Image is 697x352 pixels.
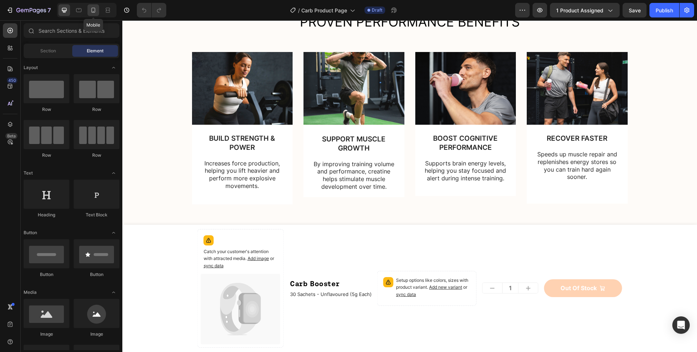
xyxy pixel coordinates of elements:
p: SUPPORT MUSCLE GROWTH [191,115,273,132]
p: Speeds up muscle repair and replenishes energy stores so you can train hard again sooner. [414,130,496,160]
div: 450 [7,77,17,83]
span: Button [24,229,37,236]
span: Media [24,289,37,296]
p: 30 Sachets - Unflavoured (5g Each) [168,271,249,277]
div: Row [24,152,69,159]
span: Toggle open [108,167,119,179]
div: Row [74,106,119,113]
span: Text [24,170,33,176]
p: RECOVER FASTER [414,114,496,123]
img: gempages_467849254937822053-9bc39de5-d6fd-4c15-a4f0-65d96a75d474.png [70,32,171,104]
button: Out of stock [421,259,500,277]
div: Row [74,152,119,159]
div: Image [74,331,119,337]
span: sync data [81,243,101,248]
p: By improving training volume and performance, creatine helps stimulate muscle development over time. [191,140,273,170]
span: Layout [24,64,38,71]
button: Save [623,3,647,17]
div: Image [24,331,69,337]
p: Supports brain energy levels, helping you stay focused and alert during intense training. [302,139,384,162]
p: 7 [48,6,51,15]
input: quantity [380,263,396,273]
p: Setup options like colors, sizes with product variant. [274,257,348,278]
div: Button [74,271,119,278]
span: Toggle open [108,227,119,239]
span: Carb Product Page [301,7,347,14]
span: Toggle open [108,287,119,298]
span: Toggle open [108,62,119,73]
div: Beta [5,133,17,139]
div: Text Block [74,212,119,218]
iframe: Design area [122,20,697,352]
div: Open Intercom Messenger [672,316,690,334]
div: Publish [656,7,673,14]
button: 7 [3,3,54,17]
img: gempages_467849254937822053-17c7d144-e0d9-4b0b-ae9b-0bb69e11176b.png [293,32,394,104]
div: Button [24,271,69,278]
p: Increases force production, helping you lift heavier and perform more explosive movements. [79,139,161,169]
p: BOOST COGNITIVE PERFORMANCE [302,114,384,132]
span: Element [87,48,103,54]
button: 1 product assigned [550,3,620,17]
div: Out of stock [438,264,474,272]
span: or [81,235,152,248]
div: Undo/Redo [137,3,166,17]
input: Search Sections & Elements [24,23,119,38]
span: Add image [125,235,147,241]
p: BUILD STRENGTH & POWER [79,114,161,132]
span: 1 product assigned [556,7,603,14]
div: Row [24,106,69,113]
img: gempages_467849254937822053-a430fa00-8694-43cc-95cc-85ea47715279.png [404,32,505,104]
img: gempages_467849254937822053-f193bad0-724f-4237-ae92-3ebb0035f354.png [181,32,282,104]
span: / [298,7,300,14]
button: Publish [649,3,679,17]
h1: Carb Booster [167,258,250,269]
button: increment [396,263,415,273]
span: Draft [372,7,382,13]
span: sync data [274,271,294,277]
span: Section [40,48,56,54]
span: Save [629,7,641,13]
span: Add new variant [307,264,340,269]
div: Heading [24,212,69,218]
button: decrement [360,263,380,273]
